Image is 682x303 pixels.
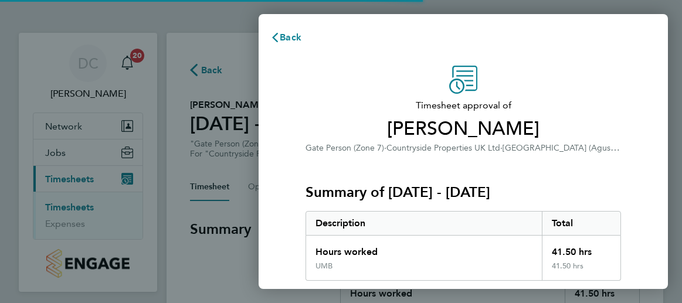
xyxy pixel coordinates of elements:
span: Countryside Properties UK Ltd [386,143,500,153]
div: Hours worked [306,236,542,261]
span: [PERSON_NAME] [306,117,621,141]
div: Total [542,212,620,235]
span: · [384,143,386,153]
div: Description [306,212,542,235]
span: Gate Person (Zone 7) [306,143,384,153]
div: 41.50 hrs [542,236,620,261]
div: UMB [315,261,332,271]
span: Back [280,32,301,43]
span: Timesheet approval of [306,98,621,113]
div: 41.50 hrs [542,261,620,280]
span: · [500,143,503,153]
h3: Summary of [DATE] - [DATE] [306,183,621,202]
button: Back [259,26,313,49]
div: Summary of 22 - 28 Sep 2025 [306,211,621,281]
